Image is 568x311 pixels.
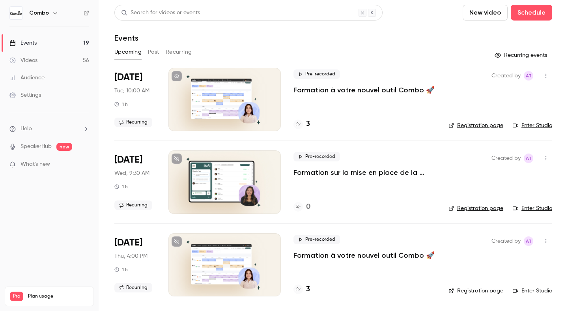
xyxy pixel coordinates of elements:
span: Created by [491,71,521,81]
button: Schedule [511,5,552,21]
h4: 3 [306,119,310,129]
button: New video [463,5,508,21]
button: Recurring [166,46,192,58]
span: Amandine Test [524,71,533,81]
span: Created by [491,154,521,163]
h6: Combo [29,9,49,17]
div: Videos [9,56,37,64]
span: new [56,143,72,151]
span: Help [21,125,32,133]
div: Audience [9,74,45,82]
iframe: Noticeable Trigger [80,161,89,168]
div: 1 h [114,101,128,107]
span: Tue, 10:00 AM [114,87,149,95]
span: Created by [491,236,521,246]
span: Amandine Test [524,236,533,246]
button: Upcoming [114,46,142,58]
div: Aug 13 Wed, 9:30 AM (Europe/Paris) [114,150,156,214]
a: Enter Studio [513,287,552,295]
button: Past [148,46,159,58]
span: Amandine Test [524,154,533,163]
span: What's new [21,160,50,169]
div: Aug 12 Tue, 10:00 AM (Europe/Paris) [114,68,156,131]
a: Enter Studio [513,204,552,212]
div: Aug 14 Thu, 4:00 PM (Europe/Paris) [114,233,156,296]
div: Settings [9,91,41,99]
h1: Events [114,33,138,43]
div: 1 h [114,266,128,273]
a: Formation à votre nouvel outil Combo 🚀 [293,85,435,95]
a: SpeakerHub [21,142,52,151]
img: Combo [10,7,22,19]
span: Pre-recorded [293,69,340,79]
span: Pre-recorded [293,152,340,161]
span: [DATE] [114,154,142,166]
h4: 3 [306,284,310,295]
li: help-dropdown-opener [9,125,89,133]
span: AT [526,236,532,246]
span: Plan usage [28,293,89,300]
a: 3 [293,284,310,295]
span: AT [526,154,532,163]
div: Search for videos or events [121,9,200,17]
div: Events [9,39,37,47]
span: Recurring [114,118,152,127]
a: Enter Studio [513,122,552,129]
span: Recurring [114,283,152,292]
div: 1 h [114,184,128,190]
a: 0 [293,202,310,212]
button: Recurring events [491,49,552,62]
a: Registration page [448,122,503,129]
span: Pre-recorded [293,235,340,244]
a: Formation à votre nouvel outil Combo 🚀 [293,251,435,260]
a: Registration page [448,204,503,212]
span: Pro [10,292,23,301]
a: Registration page [448,287,503,295]
span: Wed, 9:30 AM [114,169,149,177]
h4: 0 [306,202,310,212]
a: Formation sur la mise en place de la Pointeuse Combo 🚦 [293,168,436,177]
span: [DATE] [114,71,142,84]
a: 3 [293,119,310,129]
span: Recurring [114,200,152,210]
span: [DATE] [114,236,142,249]
span: Thu, 4:00 PM [114,252,148,260]
span: AT [526,71,532,81]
